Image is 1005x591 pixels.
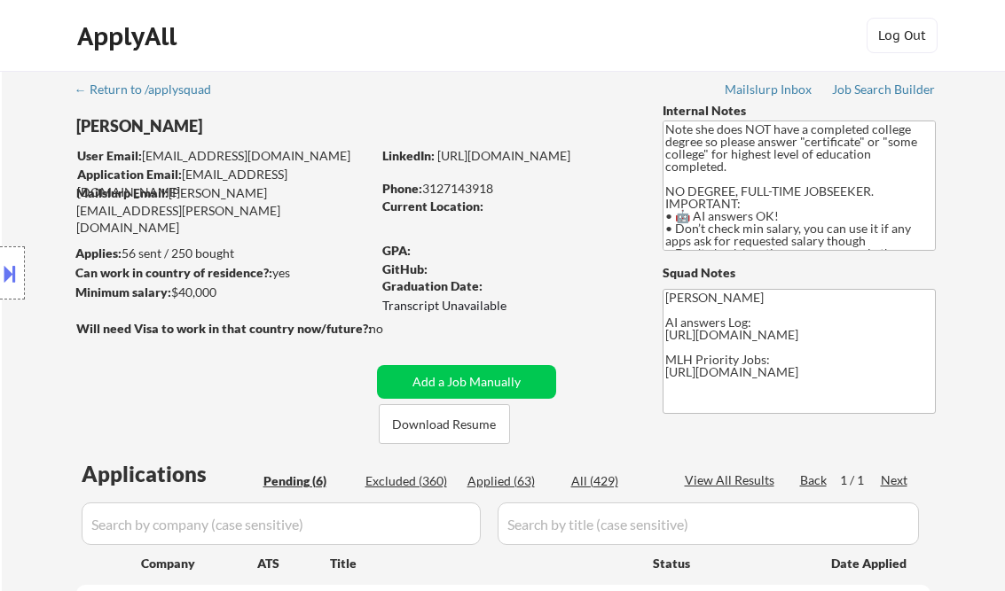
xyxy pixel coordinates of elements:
[382,148,435,163] strong: LinkedIn:
[571,472,660,490] div: All (429)
[141,555,257,572] div: Company
[867,18,938,53] button: Log Out
[365,472,454,490] div: Excluded (360)
[725,83,813,96] div: Mailslurp Inbox
[663,102,936,120] div: Internal Notes
[467,472,556,490] div: Applied (63)
[263,472,352,490] div: Pending (6)
[382,261,428,276] strong: GitHub:
[685,471,780,489] div: View All Results
[377,365,556,399] button: Add a Job Manually
[379,404,510,444] button: Download Resume
[77,21,182,51] div: ApplyAll
[832,83,936,96] div: Job Search Builder
[840,471,881,489] div: 1 / 1
[382,198,483,214] strong: Current Location:
[653,547,805,579] div: Status
[437,148,570,163] a: [URL][DOMAIN_NAME]
[498,502,919,545] input: Search by title (case sensitive)
[369,320,420,338] div: no
[800,471,828,489] div: Back
[382,181,422,196] strong: Phone:
[382,243,411,258] strong: GPA:
[831,555,909,572] div: Date Applied
[725,82,813,100] a: Mailslurp Inbox
[663,264,936,282] div: Squad Notes
[257,555,330,572] div: ATS
[82,502,481,545] input: Search by company (case sensitive)
[382,180,633,198] div: 3127143918
[382,278,483,293] strong: Graduation Date:
[832,82,936,100] a: Job Search Builder
[330,555,636,572] div: Title
[75,82,228,100] a: ← Return to /applysquad
[82,463,257,485] div: Applications
[75,83,228,96] div: ← Return to /applysquad
[881,471,909,489] div: Next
